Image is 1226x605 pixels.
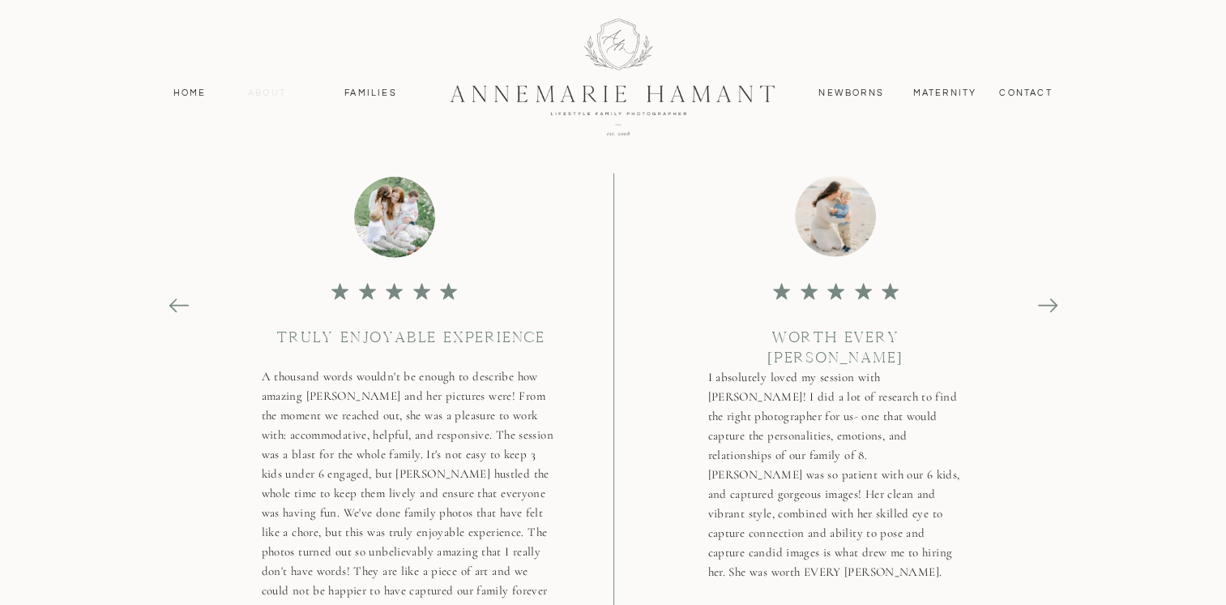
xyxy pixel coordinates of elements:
[708,367,963,462] p: I absolutely loved my session with [PERSON_NAME]! I did a lot of research to find the right photo...
[707,328,963,345] p: worth every [PERSON_NAME]
[335,86,408,101] a: Families
[166,86,214,101] a: Home
[813,86,891,101] a: Newborns
[267,328,556,345] p: truly enjoyable Experience
[991,86,1062,101] a: contact
[244,86,291,101] a: About
[913,86,976,101] a: MAternity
